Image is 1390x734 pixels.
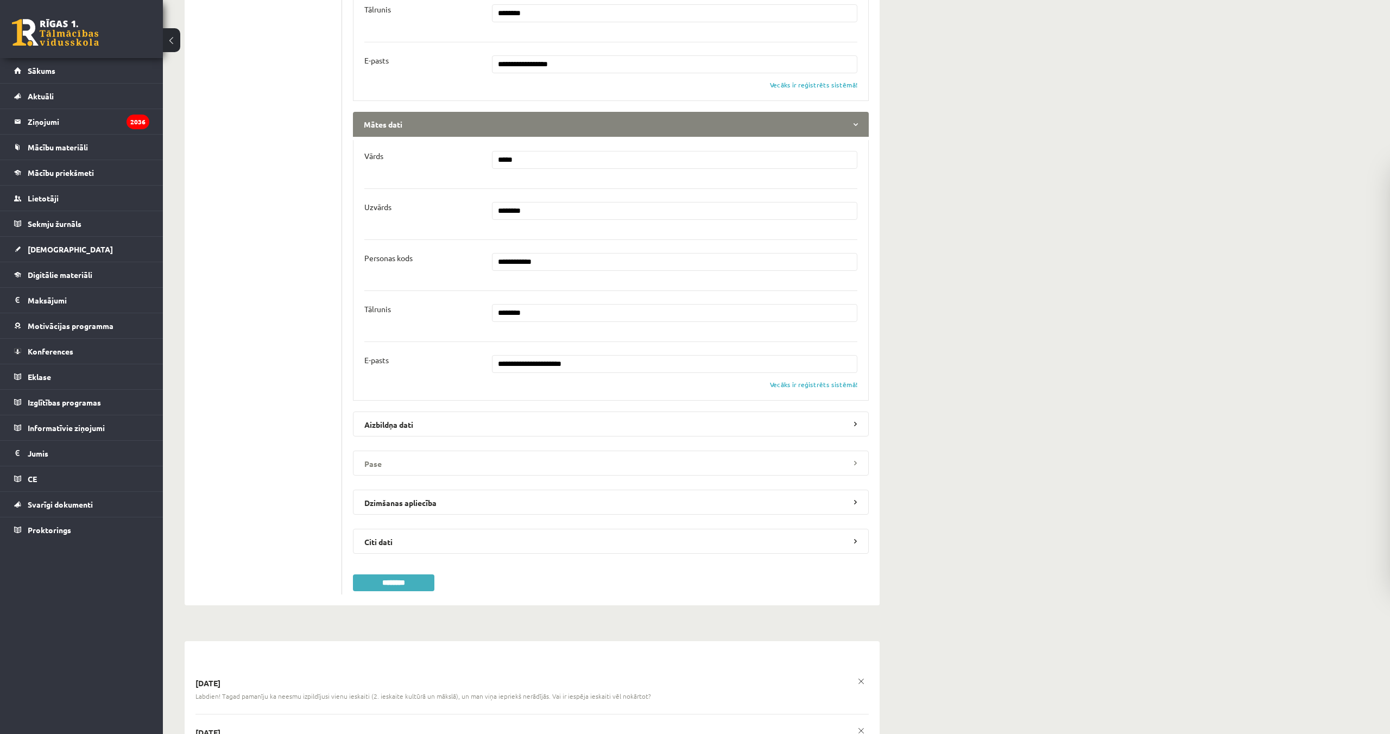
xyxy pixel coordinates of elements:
span: Labdien! Tagad pamanīju ka neesmu izpildījusi vienu ieskaiti (2. ieskaite kultūrā un mākslā), un ... [195,692,651,701]
legend: Pase [353,451,869,476]
a: Informatīvie ziņojumi [14,415,149,440]
span: Informatīvie ziņojumi [28,423,105,433]
legend: Mātes dati [353,112,869,137]
legend: Aizbildņa dati [353,412,869,436]
p: Vārds [364,151,383,161]
legend: Ziņojumi [28,109,149,134]
span: Jumis [28,448,48,458]
p: Tālrunis [364,4,391,14]
span: Izglītības programas [28,397,101,407]
span: Lietotāji [28,193,59,203]
a: x [854,674,869,689]
div: Vecāks ir reģistrēts sistēmā! [770,80,857,90]
span: Aktuāli [28,91,54,101]
legend: Dzimšanas apliecība [353,490,869,515]
a: CE [14,466,149,491]
a: Maksājumi [14,288,149,313]
a: Ziņojumi2036 [14,109,149,134]
p: Personas kods [364,253,413,263]
p: Tālrunis [364,304,391,314]
p: E-pasts [364,55,389,65]
a: Motivācijas programma [14,313,149,338]
a: Mācību priekšmeti [14,160,149,185]
a: Sekmju žurnāls [14,211,149,236]
a: Aktuāli [14,84,149,109]
a: [DEMOGRAPHIC_DATA] [14,237,149,262]
span: Mācību materiāli [28,142,88,152]
span: Mācību priekšmeti [28,168,94,178]
a: Sākums [14,58,149,83]
span: Sākums [28,66,55,75]
a: Lietotāji [14,186,149,211]
i: 2036 [127,115,149,129]
div: Vecāks ir reģistrēts sistēmā! [770,379,857,389]
span: Konferences [28,346,73,356]
a: Jumis [14,441,149,466]
span: Svarīgi dokumenti [28,499,93,509]
p: Uzvārds [364,202,391,212]
a: Izglītības programas [14,390,149,415]
legend: Maksājumi [28,288,149,313]
span: Proktorings [28,525,71,535]
a: Digitālie materiāli [14,262,149,287]
a: Mācību materiāli [14,135,149,160]
a: Svarīgi dokumenti [14,492,149,517]
a: Konferences [14,339,149,364]
a: Rīgas 1. Tālmācības vidusskola [12,19,99,46]
p: E-pasts [364,355,389,365]
legend: Citi dati [353,529,869,554]
span: Digitālie materiāli [28,270,92,280]
p: [DATE] [195,678,869,689]
a: Proktorings [14,517,149,542]
span: [DEMOGRAPHIC_DATA] [28,244,113,254]
span: Eklase [28,372,51,382]
span: CE [28,474,37,484]
a: Eklase [14,364,149,389]
span: Sekmju žurnāls [28,219,81,229]
span: Motivācijas programma [28,321,113,331]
